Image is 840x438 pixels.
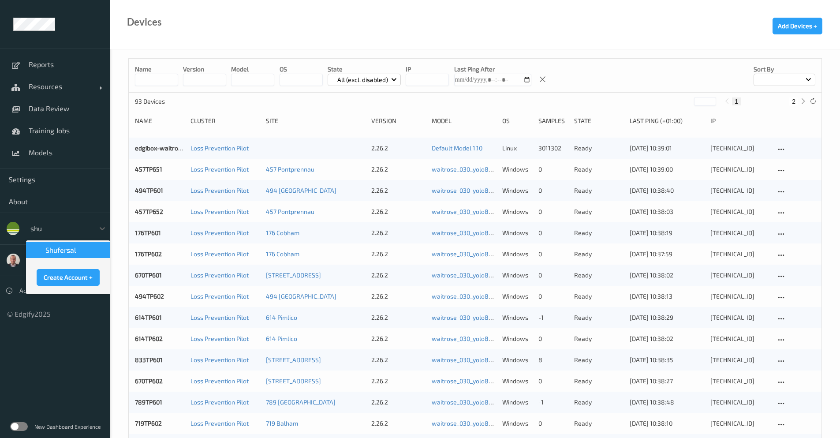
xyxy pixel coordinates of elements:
p: ready [574,334,623,343]
a: waitrose_030_yolo8n_384_9_07_25 [432,271,531,279]
div: [TECHNICAL_ID] [710,207,770,216]
div: Cluster [190,116,260,125]
p: ready [574,228,623,237]
div: 2.26.2 [371,250,426,258]
a: 457TP651 [135,165,162,173]
a: 176 Cobham [266,229,299,236]
p: ready [574,398,623,407]
p: windows [502,356,532,364]
div: [TECHNICAL_ID] [710,186,770,195]
a: waitrose_030_yolo8n_384_9_07_25 [432,419,531,427]
div: [DATE] 10:38:40 [630,186,704,195]
p: IP [406,65,449,74]
p: ready [574,356,623,364]
div: version [371,116,426,125]
div: 2.26.2 [371,292,426,301]
p: ready [574,165,623,174]
p: OS [280,65,323,74]
a: 614TP601 [135,314,162,321]
div: [DATE] 10:39:01 [630,144,704,153]
a: 789 [GEOGRAPHIC_DATA] [266,398,336,406]
div: [TECHNICAL_ID] [710,228,770,237]
div: 2.26.2 [371,419,426,428]
div: Site [266,116,365,125]
a: Loss Prevention Pilot [190,419,249,427]
button: Add Devices + [773,18,822,34]
p: ready [574,250,623,258]
a: Loss Prevention Pilot [190,398,249,406]
p: windows [502,250,532,258]
div: [DATE] 10:38:13 [630,292,704,301]
a: 176TP602 [135,250,162,258]
p: State [328,65,401,74]
p: windows [502,271,532,280]
p: windows [502,292,532,301]
p: ready [574,271,623,280]
div: 0 [538,271,568,280]
a: 457TP652 [135,208,163,215]
div: [TECHNICAL_ID] [710,398,770,407]
p: version [183,65,226,74]
div: Last Ping (+01:00) [630,116,704,125]
div: 2.26.2 [371,228,426,237]
button: 2 [789,97,798,105]
div: [TECHNICAL_ID] [710,292,770,301]
a: 494TP602 [135,292,164,300]
div: State [574,116,623,125]
p: Last Ping After [454,65,531,74]
p: windows [502,186,532,195]
div: 0 [538,377,568,386]
a: waitrose_030_yolo8n_384_9_07_25 [432,165,531,173]
div: [TECHNICAL_ID] [710,165,770,174]
div: [DATE] 10:38:02 [630,271,704,280]
p: windows [502,398,532,407]
div: [TECHNICAL_ID] [710,271,770,280]
a: 494TP601 [135,187,163,194]
div: [TECHNICAL_ID] [710,377,770,386]
div: -1 [538,313,568,322]
div: [TECHNICAL_ID] [710,356,770,364]
p: windows [502,207,532,216]
a: Loss Prevention Pilot [190,356,249,363]
a: 670TP602 [135,377,163,385]
a: 176 Cobham [266,250,299,258]
div: 2.26.2 [371,144,426,153]
p: ready [574,292,623,301]
div: [TECHNICAL_ID] [710,144,770,153]
div: 0 [538,228,568,237]
a: Loss Prevention Pilot [190,165,249,173]
div: 2.26.2 [371,271,426,280]
a: waitrose_030_yolo8n_384_9_07_25 [432,292,531,300]
div: Name [135,116,184,125]
div: [TECHNICAL_ID] [710,313,770,322]
a: Loss Prevention Pilot [190,250,249,258]
div: 2.26.2 [371,313,426,322]
a: 457 Pontprennau [266,165,314,173]
p: model [231,65,274,74]
p: windows [502,334,532,343]
div: Samples [538,116,568,125]
div: [DATE] 10:37:59 [630,250,704,258]
p: windows [502,419,532,428]
a: waitrose_030_yolo8n_384_9_07_25 [432,335,531,342]
a: Loss Prevention Pilot [190,314,249,321]
a: 719TP602 [135,419,162,427]
div: ip [710,116,770,125]
div: Devices [127,18,162,26]
p: windows [502,165,532,174]
p: windows [502,228,532,237]
div: 2.26.2 [371,186,426,195]
a: Loss Prevention Pilot [190,144,249,152]
a: waitrose_030_yolo8n_384_9_07_25 [432,187,531,194]
div: 0 [538,292,568,301]
div: [DATE] 10:38:27 [630,377,704,386]
a: [STREET_ADDRESS] [266,271,321,279]
a: 176TP601 [135,229,161,236]
a: waitrose_030_yolo8n_384_9_07_25 [432,356,531,363]
div: 0 [538,334,568,343]
p: All (excl. disabled) [334,75,391,84]
div: [TECHNICAL_ID] [710,250,770,258]
a: Loss Prevention Pilot [190,271,249,279]
button: 1 [732,97,741,105]
div: [DATE] 10:38:10 [630,419,704,428]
